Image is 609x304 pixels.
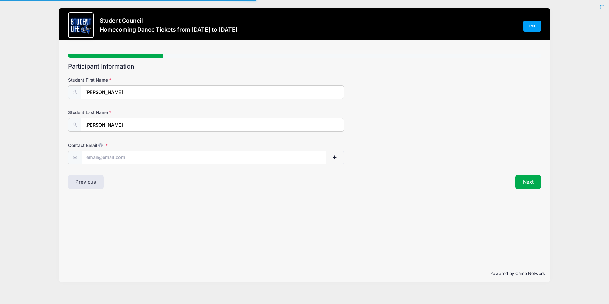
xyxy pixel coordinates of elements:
p: Powered by Camp Network [64,271,545,277]
h3: Homecoming Dance Tickets from [DATE] to [DATE] [100,26,238,33]
span: We will send confirmations, payment reminders, and custom email messages to each address listed. ... [97,143,104,148]
a: Exit [523,21,541,32]
label: Student Last Name [68,109,226,116]
h2: Participant Information [68,63,541,70]
input: Student First Name [81,85,344,99]
button: Next [515,175,541,189]
h3: Student Council [100,17,238,24]
input: email@email.com [82,151,326,164]
label: Contact Email [68,142,226,148]
label: Student First Name [68,77,226,83]
button: Previous [68,175,104,189]
input: Student Last Name [81,118,344,132]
